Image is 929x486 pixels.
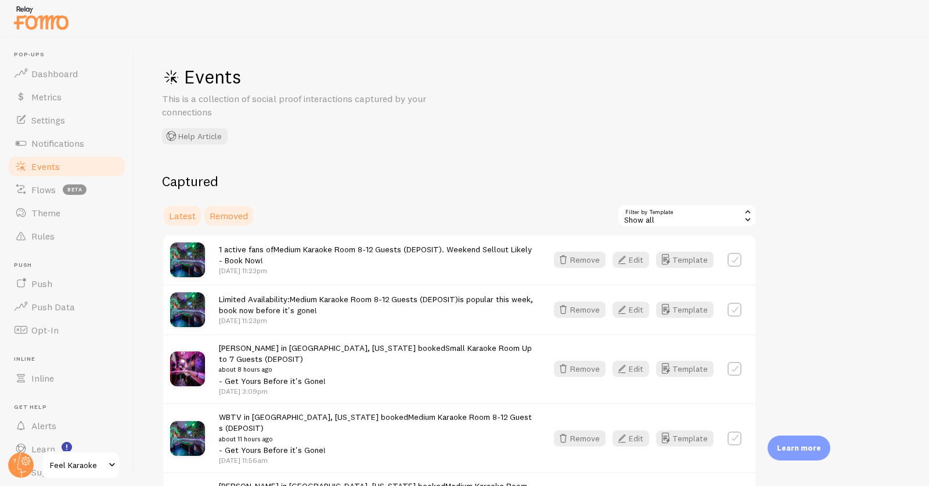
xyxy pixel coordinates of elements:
[170,242,205,277] img: MEDIUM_small.jpg
[554,361,606,377] button: Remove
[31,91,62,103] span: Metrics
[7,318,127,342] a: Opt-In
[162,65,510,89] h1: Events
[290,294,458,304] a: Medium Karaoke Room 8-12 Guests (DEPOSIT)
[31,68,78,79] span: Dashboard
[613,302,649,318] button: Edit
[31,137,84,149] span: Notifications
[7,414,127,437] a: Alerts
[203,204,255,227] a: Removed
[162,128,228,144] button: Help Article
[7,224,127,248] a: Rules
[7,201,127,224] a: Theme
[219,386,533,396] p: [DATE] 3:09pm
[7,367,127,390] a: Inline
[170,421,205,456] img: MEDIUM_small.jpg
[14,404,127,411] span: Get Help
[613,430,656,447] a: Edit
[7,62,127,85] a: Dashboard
[31,161,60,172] span: Events
[31,301,75,313] span: Push Data
[613,430,649,447] button: Edit
[170,292,205,327] img: MEDIUM_small.jpg
[31,372,54,384] span: Inline
[7,437,127,460] a: Learn
[768,436,830,460] div: Learn more
[656,361,714,377] button: Template
[554,252,606,268] button: Remove
[219,455,533,465] p: [DATE] 11:56am
[7,132,127,155] a: Notifications
[613,361,649,377] button: Edit
[169,210,196,222] span: Latest
[31,207,60,219] span: Theme
[554,302,606,318] button: Remove
[219,412,533,455] span: WBTV in [GEOGRAPHIC_DATA], [US_STATE] booked - Get Yours Before it's Gone!
[31,184,56,195] span: Flows
[219,315,533,325] p: [DATE] 11:23pm
[31,114,65,126] span: Settings
[31,230,55,242] span: Rules
[7,85,127,108] a: Metrics
[62,442,72,452] svg: <p>Watch New Feature Tutorials!</p>
[42,451,120,479] a: Feel Karaoke
[31,324,59,336] span: Opt-In
[170,351,205,386] img: SMALL_small.jpg
[656,302,714,318] button: Template
[219,343,533,386] span: [PERSON_NAME] in [GEOGRAPHIC_DATA], [US_STATE] booked - Get Yours Before it's Gone!
[14,51,127,59] span: Pop-ups
[7,108,127,132] a: Settings
[777,443,821,454] p: Learn more
[554,430,606,447] button: Remove
[31,420,56,431] span: Alerts
[162,204,203,227] a: Latest
[210,210,248,222] span: Removed
[219,294,533,315] span: Limited Availability: is popular this week, book now before it's gone!
[219,434,533,444] small: about 11 hours ago
[219,266,533,275] p: [DATE] 11:23pm
[613,252,656,268] a: Edit
[31,443,55,455] span: Learn
[162,92,441,119] p: This is a collection of social proof interactions captured by your connections
[162,172,757,190] h2: Captured
[14,262,127,269] span: Push
[7,178,127,201] a: Flows beta
[7,155,127,178] a: Events
[613,361,656,377] a: Edit
[14,356,127,363] span: Inline
[219,412,532,433] a: Medium Karaoke Room 8-12 Guests (DEPOSIT)
[656,252,714,268] button: Template
[12,3,70,32] img: fomo-relay-logo-orange.svg
[63,184,87,195] span: beta
[273,244,442,255] a: Medium Karaoke Room 8-12 Guests (DEPOSIT)
[219,364,533,375] small: about 8 hours ago
[613,302,656,318] a: Edit
[50,458,105,472] span: Feel Karaoke
[7,295,127,318] a: Push Data
[219,343,532,364] a: Small Karaoke Room Up to 7 Guests (DEPOSIT)
[31,278,52,289] span: Push
[613,252,649,268] button: Edit
[219,244,532,266] span: 1 active fans of . Weekend Sellout Likely - Book Now!
[617,204,757,227] div: Show all
[7,272,127,295] a: Push
[656,430,714,447] button: Template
